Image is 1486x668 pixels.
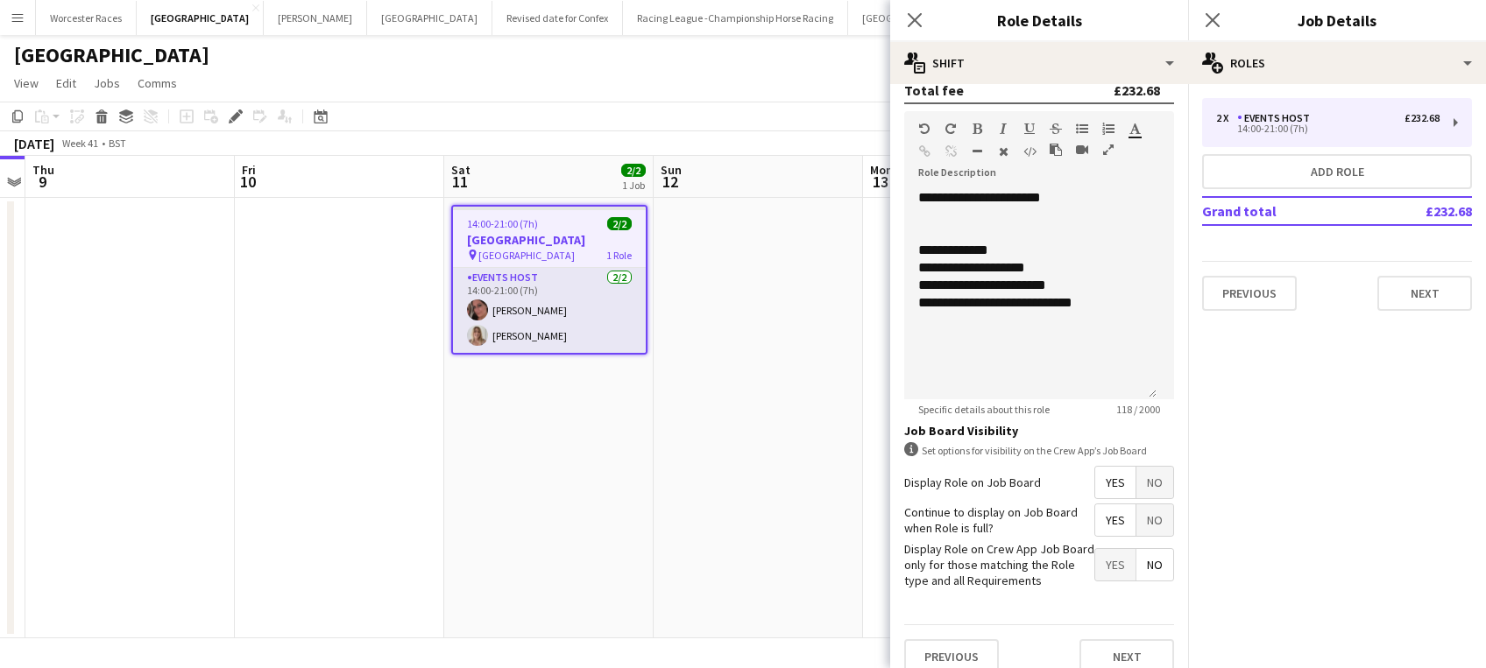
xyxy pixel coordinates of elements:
[658,172,682,192] span: 12
[1188,42,1486,84] div: Roles
[1129,122,1141,136] button: Text Color
[264,1,367,35] button: [PERSON_NAME]
[367,1,492,35] button: [GEOGRAPHIC_DATA]
[94,75,120,91] span: Jobs
[890,42,1188,84] div: Shift
[1114,81,1160,99] div: £232.68
[1102,122,1114,136] button: Ordered List
[621,164,646,177] span: 2/2
[14,135,54,152] div: [DATE]
[453,268,646,353] app-card-role: Events Host2/214:00-21:00 (7h)[PERSON_NAME][PERSON_NAME]
[904,504,1094,536] label: Continue to display on Job Board when Role is full?
[1377,276,1472,311] button: Next
[904,403,1064,416] span: Specific details about this role
[131,72,184,95] a: Comms
[1237,112,1317,124] div: Events Host
[904,541,1094,589] label: Display Role on Crew App Job Board only for those matching the Role type and all Requirements
[109,137,126,150] div: BST
[971,122,983,136] button: Bold
[622,179,645,192] div: 1 Job
[867,172,893,192] span: 13
[890,9,1188,32] h3: Role Details
[904,475,1041,490] label: Display Role on Job Board
[1095,549,1136,580] span: Yes
[1136,504,1173,536] span: No
[137,1,264,35] button: [GEOGRAPHIC_DATA]
[904,442,1174,459] div: Set options for visibility on the Crew App’s Job Board
[1136,549,1173,580] span: No
[1368,197,1472,225] td: £232.68
[1405,112,1440,124] div: £232.68
[1076,143,1088,157] button: Insert video
[453,232,646,248] h3: [GEOGRAPHIC_DATA]
[492,1,623,35] button: Revised date for Confex
[1076,122,1088,136] button: Unordered List
[478,249,575,262] span: [GEOGRAPHIC_DATA]
[36,1,137,35] button: Worcester Races
[1102,403,1174,416] span: 118 / 2000
[623,1,848,35] button: Racing League -Championship Horse Racing
[1050,143,1062,157] button: Paste as plain text
[997,144,1009,158] button: Clear Formatting
[918,122,931,136] button: Undo
[449,172,471,192] span: 11
[1023,122,1036,136] button: Underline
[904,81,964,99] div: Total fee
[661,162,682,178] span: Sun
[997,122,1009,136] button: Italic
[58,137,102,150] span: Week 41
[1102,143,1114,157] button: Fullscreen
[848,1,973,35] button: [GEOGRAPHIC_DATA]
[870,162,893,178] span: Mon
[1095,504,1136,536] span: Yes
[56,75,76,91] span: Edit
[30,172,54,192] span: 9
[1050,122,1062,136] button: Strikethrough
[7,72,46,95] a: View
[1216,124,1440,133] div: 14:00-21:00 (7h)
[606,249,632,262] span: 1 Role
[1136,467,1173,498] span: No
[14,42,209,68] h1: [GEOGRAPHIC_DATA]
[32,162,54,178] span: Thu
[239,172,256,192] span: 10
[451,205,647,355] app-job-card: 14:00-21:00 (7h)2/2[GEOGRAPHIC_DATA] [GEOGRAPHIC_DATA]1 RoleEvents Host2/214:00-21:00 (7h)[PERSON...
[1188,9,1486,32] h3: Job Details
[607,217,632,230] span: 2/2
[87,72,127,95] a: Jobs
[242,162,256,178] span: Fri
[945,122,957,136] button: Redo
[1202,197,1368,225] td: Grand total
[1202,276,1297,311] button: Previous
[1216,112,1237,124] div: 2 x
[138,75,177,91] span: Comms
[1095,467,1136,498] span: Yes
[1023,144,1036,158] button: HTML Code
[49,72,83,95] a: Edit
[904,423,1174,439] h3: Job Board Visibility
[14,75,39,91] span: View
[1202,154,1472,189] button: Add role
[971,144,983,158] button: Horizontal Line
[467,217,538,230] span: 14:00-21:00 (7h)
[451,162,471,178] span: Sat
